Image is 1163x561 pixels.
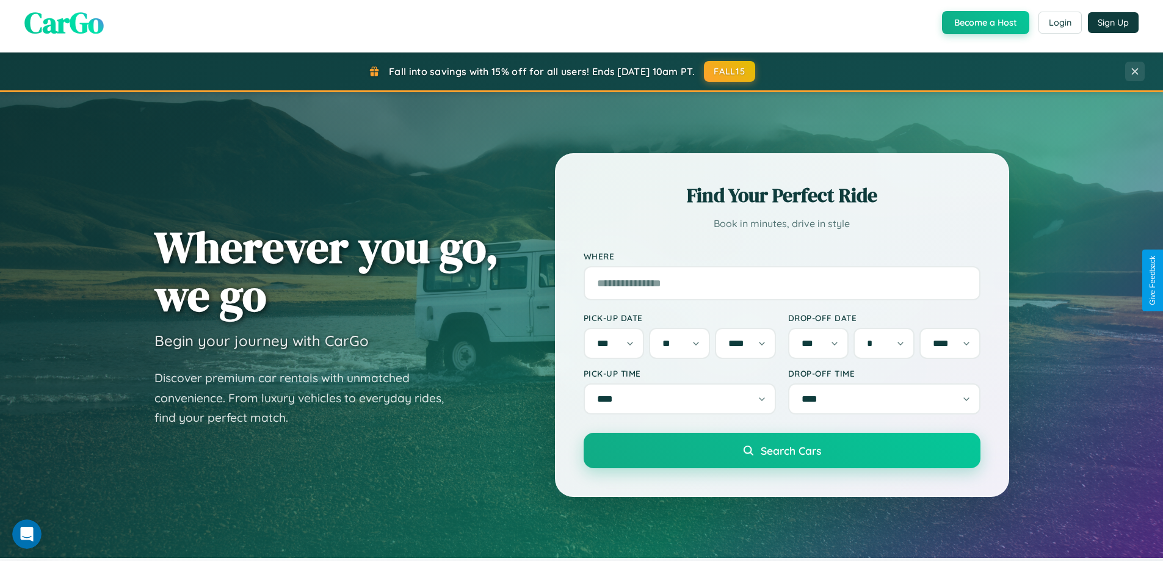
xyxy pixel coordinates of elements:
label: Drop-off Time [788,368,980,378]
button: FALL15 [704,61,755,82]
label: Where [584,251,980,261]
button: Search Cars [584,433,980,468]
span: Search Cars [761,444,821,457]
span: Fall into savings with 15% off for all users! Ends [DATE] 10am PT. [389,65,695,78]
iframe: Intercom live chat [12,519,42,549]
p: Book in minutes, drive in style [584,215,980,233]
h2: Find Your Perfect Ride [584,182,980,209]
label: Drop-off Date [788,313,980,323]
label: Pick-up Date [584,313,776,323]
p: Discover premium car rentals with unmatched convenience. From luxury vehicles to everyday rides, ... [154,368,460,428]
span: CarGo [24,2,104,43]
button: Sign Up [1088,12,1139,33]
h1: Wherever you go, we go [154,223,499,319]
button: Become a Host [942,11,1029,34]
label: Pick-up Time [584,368,776,378]
button: Login [1038,12,1082,34]
div: Give Feedback [1148,256,1157,305]
h3: Begin your journey with CarGo [154,331,369,350]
